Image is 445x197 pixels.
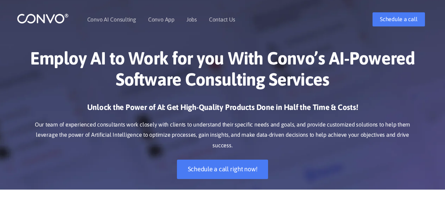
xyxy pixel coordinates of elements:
a: Contact Us [209,17,235,22]
img: logo_1.png [17,13,69,24]
a: Schedule a call right now! [177,160,268,179]
h1: Employ AI to Work for you With Convo’s AI-Powered Software Consulting Services [27,48,418,95]
a: Convo App [148,17,174,22]
a: Schedule a call [373,12,425,26]
a: Jobs [186,17,197,22]
a: Convo AI Consulting [87,17,136,22]
p: Our team of experienced consultants work closely with clients to understand their specific needs ... [27,119,418,151]
h3: Unlock the Power of AI: Get High-Quality Products Done in Half the Time & Costs! [27,102,418,118]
